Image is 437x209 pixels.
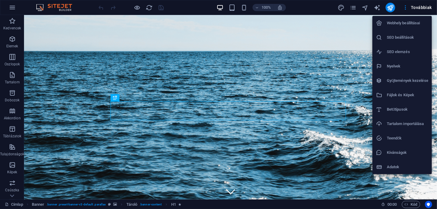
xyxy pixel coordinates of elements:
[387,120,428,127] h6: Tartalom importálása
[387,77,428,84] h6: Gyűjtemények kezelése
[387,63,428,70] h6: Nyelvek
[387,106,428,113] h6: Betűtípusok
[387,48,428,55] h6: SEO elemzés
[387,91,428,99] h6: Fájlok és Képek
[387,34,428,41] h6: SEO beállítások
[387,163,428,171] h6: Adatok
[387,135,428,142] h6: Teendők
[387,19,428,27] h6: Webhely beállításai
[387,149,428,156] h6: Kívánságok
